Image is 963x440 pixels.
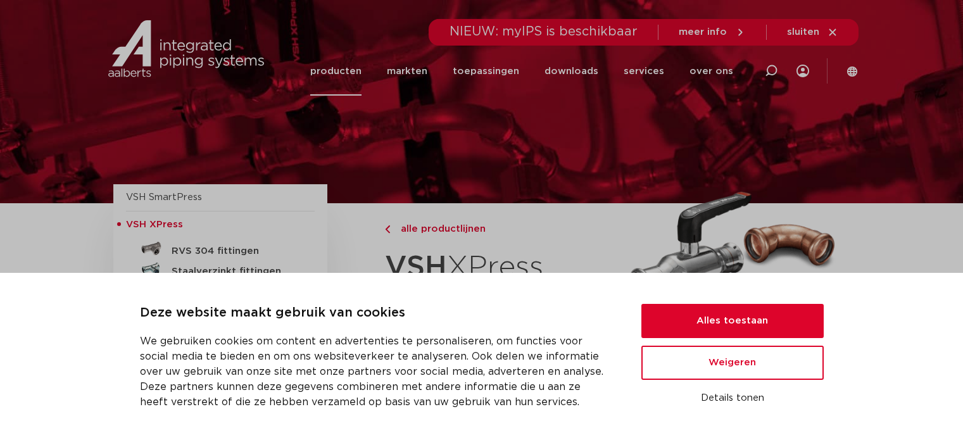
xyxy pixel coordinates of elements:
[172,266,297,277] h5: Staalverzinkt fittingen
[679,27,746,38] a: meer info
[140,303,611,324] p: Deze website maakt gebruik van cookies
[126,259,315,279] a: Staalverzinkt fittingen
[126,220,183,229] span: VSH XPress
[310,47,362,96] a: producten
[387,47,427,96] a: markten
[787,27,838,38] a: sluiten
[126,192,202,202] a: VSH SmartPress
[126,239,315,259] a: RVS 304 fittingen
[385,243,614,292] h1: XPress
[385,225,390,234] img: chevron-right.svg
[140,334,611,410] p: We gebruiken cookies om content en advertenties te personaliseren, om functies voor social media ...
[453,47,519,96] a: toepassingen
[310,47,733,96] nav: Menu
[641,346,824,380] button: Weigeren
[679,27,727,37] span: meer info
[544,47,598,96] a: downloads
[787,27,819,37] span: sluiten
[450,25,638,38] span: NIEUW: myIPS is beschikbaar
[624,47,664,96] a: services
[393,224,486,234] span: alle productlijnen
[641,387,824,409] button: Details tonen
[385,222,614,237] a: alle productlijnen
[689,47,733,96] a: over ons
[641,304,824,338] button: Alles toestaan
[172,246,297,257] h5: RVS 304 fittingen
[385,253,447,282] strong: VSH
